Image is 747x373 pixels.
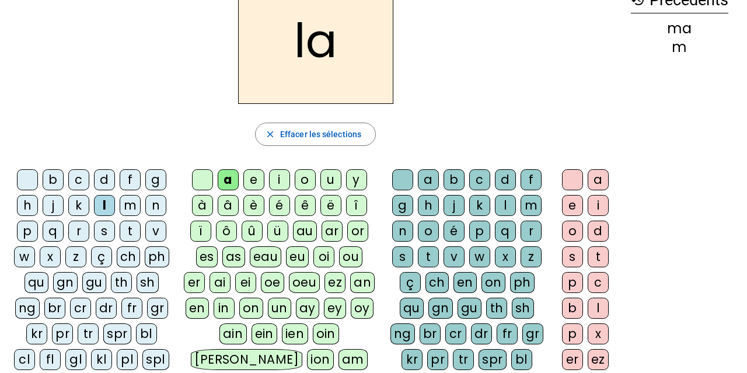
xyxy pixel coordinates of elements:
div: bl [136,323,157,344]
div: on [239,298,263,319]
div: oy [351,298,373,319]
div: l [94,195,115,216]
div: û [242,221,263,242]
div: in [214,298,235,319]
div: ein [252,323,278,344]
div: u [320,169,341,190]
div: n [145,195,166,216]
div: oe [261,272,284,293]
div: è [243,195,264,216]
div: dr [471,323,492,344]
div: ô [216,221,237,242]
div: t [418,246,439,267]
div: sh [512,298,534,319]
div: x [588,323,609,344]
div: m [120,195,141,216]
div: c [469,169,490,190]
div: w [469,246,490,267]
div: i [269,169,290,190]
div: d [588,221,609,242]
div: w [14,246,35,267]
div: y [346,169,367,190]
div: z [65,246,86,267]
div: t [120,221,141,242]
div: c [68,169,89,190]
div: ien [282,323,308,344]
div: gl [65,349,86,370]
div: z [521,246,542,267]
div: x [40,246,61,267]
div: ain [219,323,247,344]
div: ë [320,195,341,216]
div: a [218,169,239,190]
div: spr [103,323,131,344]
div: fr [497,323,518,344]
div: g [145,169,166,190]
div: br [420,323,441,344]
div: ê [295,195,316,216]
div: un [268,298,291,319]
div: ü [267,221,288,242]
div: th [486,298,507,319]
div: v [145,221,166,242]
div: ai [210,272,231,293]
mat-icon: close [265,129,275,140]
div: m [631,40,728,54]
span: Effacer les sélections [280,127,361,141]
div: en [453,272,477,293]
div: an [350,272,375,293]
div: dr [96,298,117,319]
div: s [392,246,413,267]
div: ng [390,323,415,344]
div: pl [117,349,138,370]
div: b [444,169,465,190]
div: î [346,195,367,216]
div: spr [479,349,507,370]
div: gn [428,298,453,319]
div: h [17,195,38,216]
div: d [94,169,115,190]
div: gr [147,298,168,319]
div: sh [137,272,159,293]
div: ma [631,22,728,36]
div: ou [339,246,362,267]
button: Effacer les sélections [255,123,376,146]
div: ion [307,349,334,370]
div: bl [511,349,532,370]
div: gu [82,272,106,293]
div: eu [286,246,309,267]
div: ch [425,272,449,293]
div: kl [91,349,112,370]
div: au [293,221,317,242]
div: b [562,298,583,319]
div: fr [121,298,142,319]
div: e [243,169,264,190]
div: r [521,221,542,242]
div: r [68,221,89,242]
div: er [184,272,205,293]
div: ng [15,298,40,319]
div: f [120,169,141,190]
div: j [43,195,64,216]
div: ez [588,349,609,370]
div: s [562,246,583,267]
div: b [43,169,64,190]
div: ç [400,272,421,293]
div: i [588,195,609,216]
div: ç [91,246,112,267]
div: l [588,298,609,319]
div: q [495,221,516,242]
div: pr [427,349,448,370]
div: v [444,246,465,267]
div: m [521,195,542,216]
div: [PERSON_NAME] [191,349,302,370]
div: j [444,195,465,216]
div: g [392,195,413,216]
div: cr [70,298,91,319]
div: pr [52,323,73,344]
div: o [418,221,439,242]
div: ei [235,272,256,293]
div: en [186,298,209,319]
div: l [495,195,516,216]
div: p [562,272,583,293]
